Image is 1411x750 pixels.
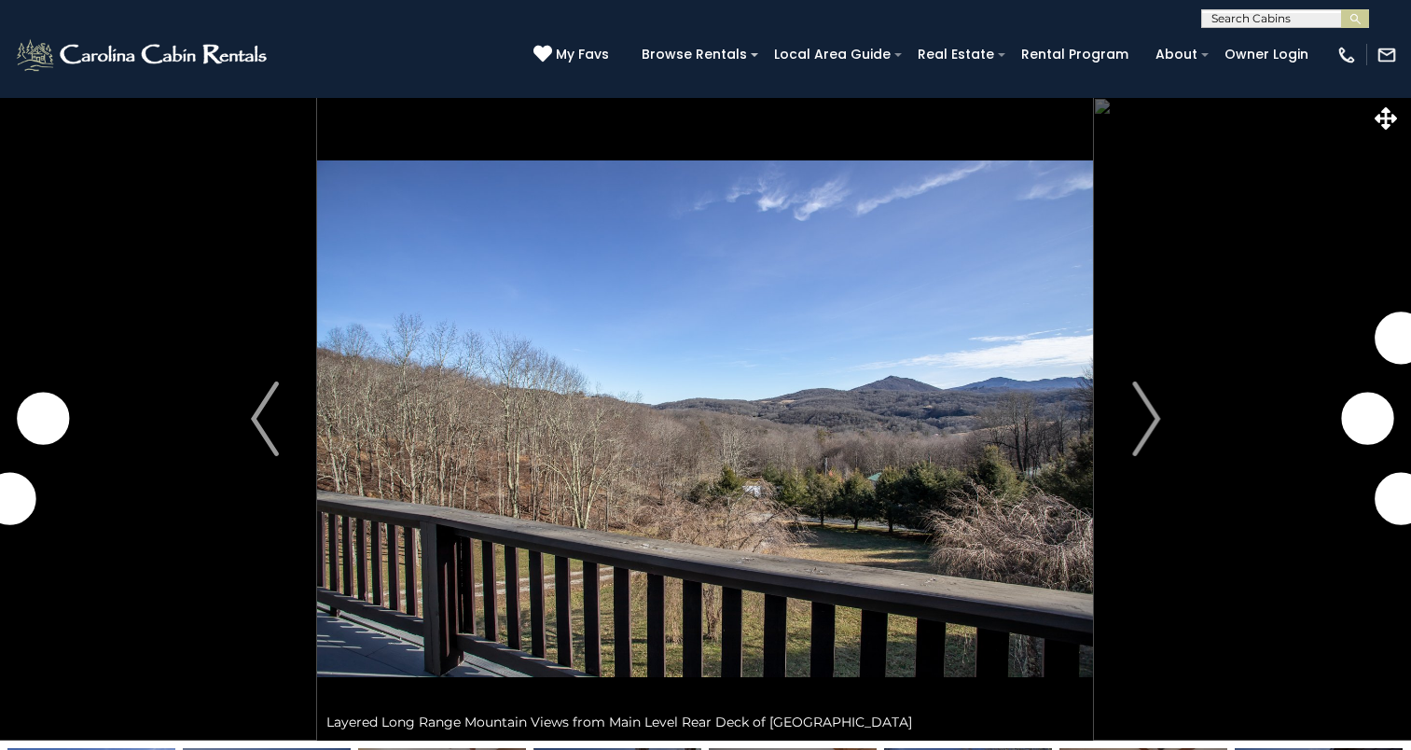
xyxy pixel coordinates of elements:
[1376,45,1397,65] img: mail-regular-white.png
[1215,40,1318,69] a: Owner Login
[632,40,756,69] a: Browse Rentals
[533,45,614,65] a: My Favs
[1132,382,1160,456] img: arrow
[213,97,317,741] button: Previous
[765,40,900,69] a: Local Area Guide
[1146,40,1207,69] a: About
[908,40,1003,69] a: Real Estate
[1336,45,1357,65] img: phone-regular-white.png
[317,703,1093,741] div: Layered Long Range Mountain Views from Main Level Rear Deck of [GEOGRAPHIC_DATA]
[14,36,272,74] img: White-1-2.png
[1094,97,1198,741] button: Next
[251,382,279,456] img: arrow
[556,45,609,64] span: My Favs
[1012,40,1138,69] a: Rental Program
